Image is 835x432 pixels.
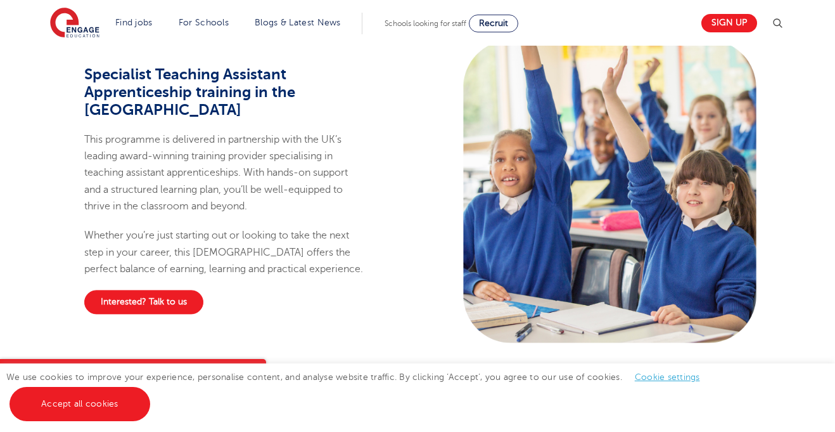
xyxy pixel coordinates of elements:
[10,387,150,421] a: Accept all cookies
[255,18,341,27] a: Blogs & Latest News
[6,372,713,409] span: We use cookies to improve your experience, personalise content, and analyse website traffic. By c...
[179,18,229,27] a: For Schools
[241,359,266,384] button: Close
[50,8,99,39] img: Engage Education
[84,134,348,212] span: This programme is delivered in partnership with the UK’s leading award-winning training provider ...
[701,14,757,32] a: Sign up
[385,19,466,28] span: Schools looking for staff
[479,18,508,28] span: Recruit
[115,18,153,27] a: Find jobs
[84,290,203,314] a: Interested? Talk to us
[635,372,700,382] a: Cookie settings
[84,228,367,278] p: Whether you’re just starting out or looking to take the next step in your career, this [DEMOGRAPH...
[84,65,295,119] span: Specialist Teaching Assistant Apprenticeship training in the [GEOGRAPHIC_DATA]
[469,15,518,32] a: Recruit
